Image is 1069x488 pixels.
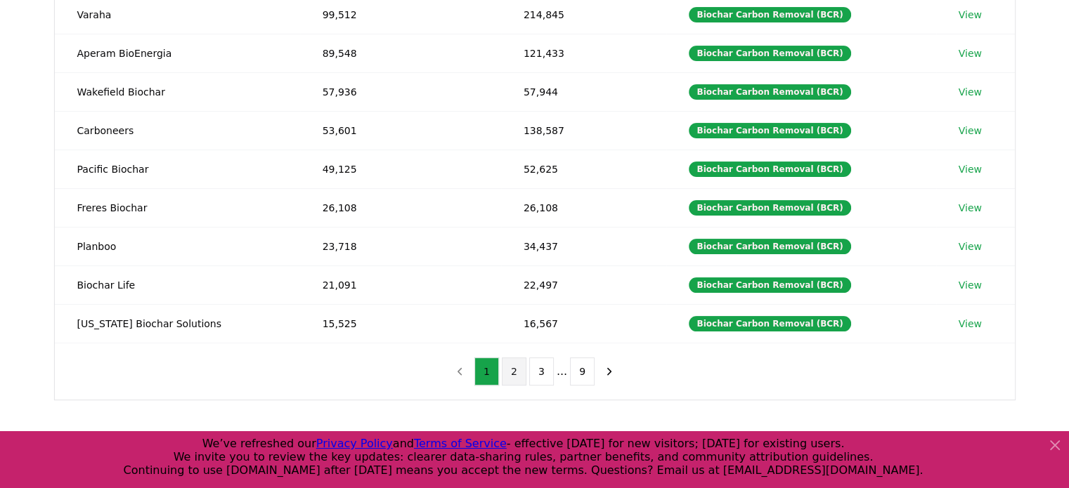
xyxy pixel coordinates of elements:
[959,317,982,331] a: View
[959,162,982,176] a: View
[55,111,300,150] td: Carboneers
[689,7,850,22] div: Biochar Carbon Removal (BCR)
[300,111,501,150] td: 53,601
[959,201,982,215] a: View
[55,227,300,265] td: Planboo
[959,8,982,22] a: View
[959,85,982,99] a: View
[501,265,667,304] td: 22,497
[501,34,667,72] td: 121,433
[502,357,526,385] button: 2
[474,357,499,385] button: 1
[959,239,982,253] a: View
[689,161,850,177] div: Biochar Carbon Removal (BCR)
[55,72,300,111] td: Wakefield Biochar
[689,46,850,61] div: Biochar Carbon Removal (BCR)
[570,357,595,385] button: 9
[501,72,667,111] td: 57,944
[300,34,501,72] td: 89,548
[959,124,982,138] a: View
[55,34,300,72] td: Aperam BioEnergia
[300,188,501,227] td: 26,108
[501,111,667,150] td: 138,587
[501,188,667,227] td: 26,108
[689,200,850,216] div: Biochar Carbon Removal (BCR)
[501,150,667,188] td: 52,625
[557,363,567,380] li: ...
[529,357,554,385] button: 3
[300,265,501,304] td: 21,091
[300,150,501,188] td: 49,125
[300,227,501,265] td: 23,718
[55,265,300,304] td: Biochar Life
[55,188,300,227] td: Freres Biochar
[959,46,982,60] a: View
[300,72,501,111] td: 57,936
[55,304,300,343] td: [US_STATE] Biochar Solutions
[689,123,850,138] div: Biochar Carbon Removal (BCR)
[597,357,621,385] button: next page
[689,316,850,331] div: Biochar Carbon Removal (BCR)
[959,278,982,292] a: View
[689,239,850,254] div: Biochar Carbon Removal (BCR)
[501,227,667,265] td: 34,437
[689,84,850,100] div: Biochar Carbon Removal (BCR)
[501,304,667,343] td: 16,567
[689,277,850,293] div: Biochar Carbon Removal (BCR)
[55,150,300,188] td: Pacific Biochar
[300,304,501,343] td: 15,525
